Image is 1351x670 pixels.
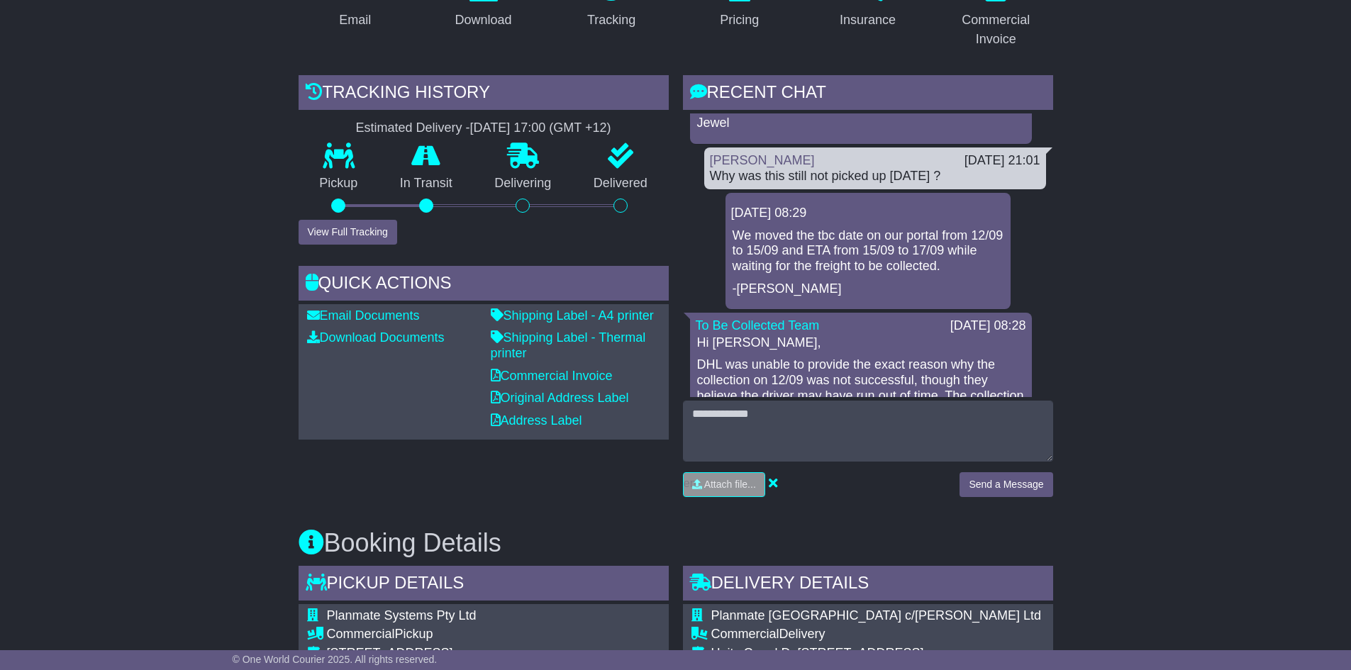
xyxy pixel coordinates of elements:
a: Address Label [491,413,582,428]
span: Commercial [327,627,395,641]
div: [DATE] 08:28 [950,318,1026,334]
p: Hi [PERSON_NAME], [697,335,1025,351]
div: Tracking history [299,75,669,113]
a: To Be Collected Team [696,318,820,333]
div: [DATE] 08:29 [731,206,1005,221]
div: [STREET_ADDRESS] [327,646,600,661]
a: Email Documents [307,308,420,323]
a: Original Address Label [491,391,629,405]
p: Delivered [572,176,669,191]
button: View Full Tracking [299,220,397,245]
h3: Booking Details [299,529,1053,557]
p: DHL was unable to provide the exact reason why the collection on 12/09 was not successful, though... [697,357,1025,418]
div: [DATE] 21:01 [964,153,1040,169]
p: Jewel [697,116,1025,131]
p: We moved the tbc date on our portal from 12/09 to 15/09 and ETA from 15/09 to 17/09 while waiting... [733,228,1003,274]
div: Pickup Details [299,566,669,604]
div: Tracking [587,11,635,30]
div: Why was this still not picked up [DATE] ? [710,169,1040,184]
span: Planmate Systems Pty Ltd [327,608,477,622]
button: Send a Message [960,472,1052,497]
div: Delivery [711,627,1045,642]
a: Shipping Label - A4 printer [491,308,654,323]
span: Commercial [711,627,779,641]
div: Estimated Delivery - [299,121,669,136]
span: © One World Courier 2025. All rights reserved. [233,654,438,665]
div: Download [455,11,511,30]
a: [PERSON_NAME] [710,153,815,167]
div: Commercial Invoice [948,11,1044,49]
a: Download Documents [307,330,445,345]
div: Quick Actions [299,266,669,304]
p: -[PERSON_NAME] [733,281,1003,297]
div: Pricing [720,11,759,30]
a: Commercial Invoice [491,369,613,383]
span: Planmate [GEOGRAPHIC_DATA] c/[PERSON_NAME] Ltd [711,608,1041,622]
div: Pickup [327,627,600,642]
div: [DATE] 17:00 (GMT +12) [470,121,611,136]
p: In Transit [379,176,474,191]
div: Delivery Details [683,566,1053,604]
div: RECENT CHAT [683,75,1053,113]
p: Delivering [474,176,573,191]
div: Insurance [840,11,896,30]
div: Units C and D, [STREET_ADDRESS] [711,646,1045,661]
p: Pickup [299,176,379,191]
div: Email [339,11,371,30]
a: Shipping Label - Thermal printer [491,330,646,360]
